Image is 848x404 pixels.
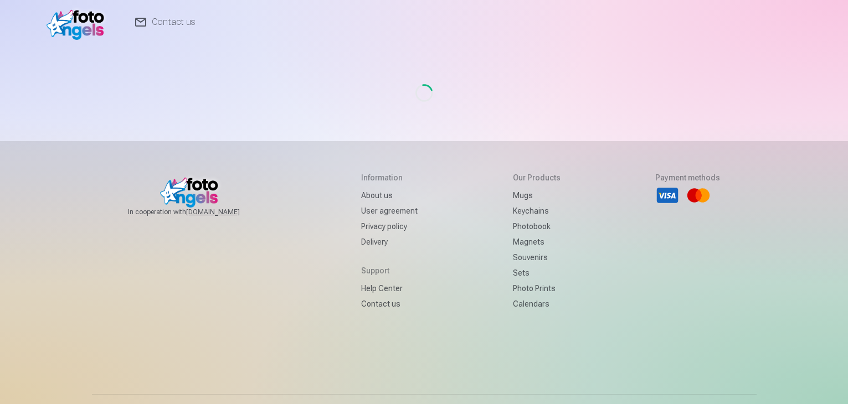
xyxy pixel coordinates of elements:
[361,203,418,219] a: User agreement
[513,281,561,296] a: Photo prints
[361,265,418,276] h5: Support
[513,203,561,219] a: Keychains
[655,172,720,183] h5: Payment methods
[513,188,561,203] a: Mugs
[361,219,418,234] a: Privacy policy
[513,250,561,265] a: Souvenirs
[361,281,418,296] a: Help Center
[513,172,561,183] h5: Our products
[361,234,418,250] a: Delivery
[513,296,561,312] a: Calendars
[47,4,110,40] img: /v1
[686,183,711,208] li: Mastercard
[513,234,561,250] a: Magnets
[655,183,680,208] li: Visa
[186,208,266,216] a: [DOMAIN_NAME]
[513,265,561,281] a: Sets
[513,219,561,234] a: Photobook
[128,208,266,216] span: In cooperation with
[361,172,418,183] h5: Information
[361,296,418,312] a: Contact us
[361,188,418,203] a: About us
